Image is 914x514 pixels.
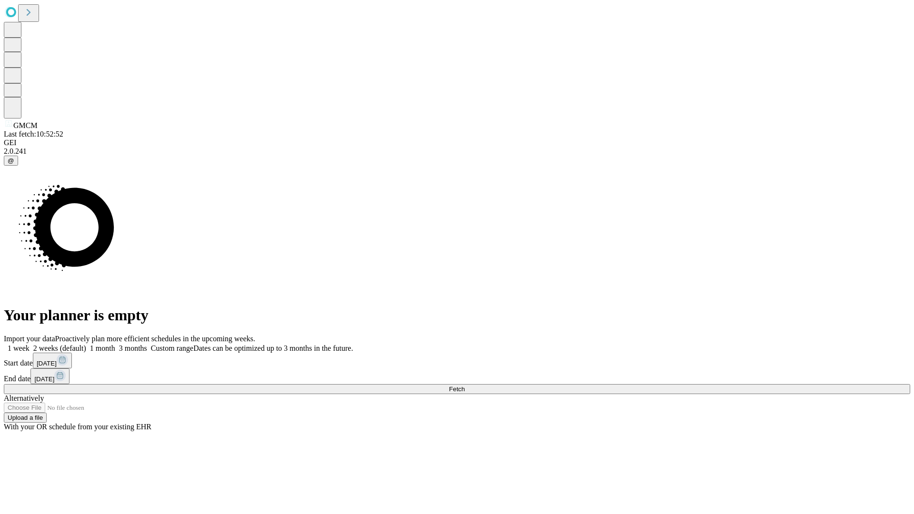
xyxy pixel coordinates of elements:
[8,344,30,352] span: 1 week
[4,130,63,138] span: Last fetch: 10:52:52
[449,385,465,393] span: Fetch
[13,121,38,129] span: GMCM
[4,384,910,394] button: Fetch
[90,344,115,352] span: 1 month
[4,368,910,384] div: End date
[4,306,910,324] h1: Your planner is empty
[4,147,910,156] div: 2.0.241
[33,353,72,368] button: [DATE]
[4,138,910,147] div: GEI
[4,156,18,166] button: @
[34,376,54,383] span: [DATE]
[4,413,47,423] button: Upload a file
[37,360,57,367] span: [DATE]
[4,335,55,343] span: Import your data
[4,394,44,402] span: Alternatively
[193,344,353,352] span: Dates can be optimized up to 3 months in the future.
[119,344,147,352] span: 3 months
[4,353,910,368] div: Start date
[4,423,151,431] span: With your OR schedule from your existing EHR
[30,368,70,384] button: [DATE]
[55,335,255,343] span: Proactively plan more efficient schedules in the upcoming weeks.
[151,344,193,352] span: Custom range
[33,344,86,352] span: 2 weeks (default)
[8,157,14,164] span: @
